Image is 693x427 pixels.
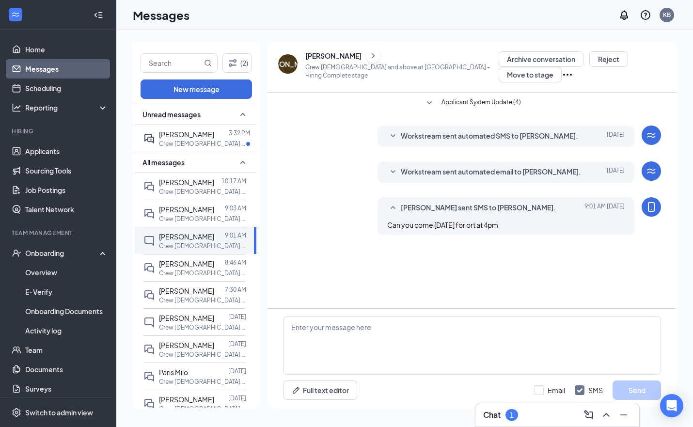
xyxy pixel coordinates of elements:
[283,380,357,400] button: Full text editorPen
[225,285,246,294] p: 7:30 AM
[159,296,246,304] p: Crew [DEMOGRAPHIC_DATA] and above at [STREET_ADDRESS]
[159,215,246,223] p: Crew [DEMOGRAPHIC_DATA] and above at [STREET_ADDRESS]
[607,130,625,142] span: [DATE]
[225,258,246,267] p: 8:46 AM
[143,344,155,355] svg: DoubleChat
[159,378,246,386] p: Crew [DEMOGRAPHIC_DATA] and above at [STREET_ADDRESS]
[305,51,362,61] div: [PERSON_NAME]
[143,133,155,144] svg: ActiveDoubleChat
[159,350,246,359] p: Crew [DEMOGRAPHIC_DATA] and above at [STREET_ADDRESS]
[260,59,316,69] div: [PERSON_NAME]
[618,409,630,421] svg: Minimize
[159,341,214,349] span: [PERSON_NAME]
[228,340,246,348] p: [DATE]
[646,129,657,141] svg: WorkstreamLogo
[225,204,246,212] p: 9:03 AM
[159,242,246,250] p: Crew [DEMOGRAPHIC_DATA] and above at [STREET_ADDRESS]
[229,129,250,137] p: 3:32 PM
[387,130,399,142] svg: SmallChevronDown
[94,10,103,20] svg: Collapse
[25,301,108,321] a: Onboarding Documents
[143,316,155,328] svg: ChatInactive
[204,59,212,67] svg: MagnifyingGlass
[618,9,630,21] svg: Notifications
[581,407,597,423] button: ComposeMessage
[646,165,657,177] svg: WorkstreamLogo
[640,9,651,21] svg: QuestionInfo
[133,7,189,23] h1: Messages
[25,321,108,340] a: Activity log
[368,50,378,62] svg: ChevronRight
[401,202,556,214] span: [PERSON_NAME] sent SMS to [PERSON_NAME].
[159,395,214,404] span: [PERSON_NAME]
[12,408,21,417] svg: Settings
[25,282,108,301] a: E-Verify
[237,157,249,168] svg: SmallChevronUp
[25,408,93,417] div: Switch to admin view
[25,180,108,200] a: Job Postings
[25,379,108,398] a: Surveys
[221,177,246,185] p: 10:17 AM
[441,97,521,109] span: Applicant System Update (4)
[159,259,214,268] span: [PERSON_NAME]
[646,201,657,213] svg: MobileSms
[25,40,108,59] a: Home
[159,269,246,277] p: Crew [DEMOGRAPHIC_DATA] and above at [STREET_ADDRESS]
[142,158,185,167] span: All messages
[616,407,631,423] button: Minimize
[159,188,246,196] p: Crew [DEMOGRAPHIC_DATA] and above at [STREET_ADDRESS]
[499,51,583,67] button: Archive conversation
[25,79,108,98] a: Scheduling
[401,130,578,142] span: Workstream sent automated SMS to [PERSON_NAME].
[228,394,246,402] p: [DATE]
[222,53,252,73] button: Filter (2)
[225,231,246,239] p: 9:01 AM
[499,67,562,82] button: Move to stage
[613,380,661,400] button: Send
[510,411,514,419] div: 1
[598,407,614,423] button: ChevronUp
[25,161,108,180] a: Sourcing Tools
[237,109,249,120] svg: SmallChevronUp
[387,202,399,214] svg: SmallChevronUp
[25,340,108,360] a: Team
[25,200,108,219] a: Talent Network
[159,323,246,332] p: Crew [DEMOGRAPHIC_DATA] and above at [STREET_ADDRESS]
[600,409,612,421] svg: ChevronUp
[387,166,399,178] svg: SmallChevronDown
[227,57,238,69] svg: Filter
[607,166,625,178] span: [DATE]
[25,59,108,79] a: Messages
[11,10,20,19] svg: WorkstreamLogo
[141,54,202,72] input: Search
[25,103,109,112] div: Reporting
[159,178,214,187] span: [PERSON_NAME]
[305,63,499,79] p: Crew [DEMOGRAPHIC_DATA] and above at [GEOGRAPHIC_DATA] - Hiring Complete stage
[159,368,188,377] span: Paris Milo
[12,229,106,237] div: Team Management
[387,221,498,229] span: Can you come [DATE] for ort at 4pm
[143,398,155,410] svg: DoubleChat
[159,314,214,322] span: [PERSON_NAME]
[159,286,214,295] span: [PERSON_NAME]
[12,248,21,258] svg: UserCheck
[25,248,100,258] div: Onboarding
[159,232,214,241] span: [PERSON_NAME]
[12,103,21,112] svg: Analysis
[143,371,155,382] svg: DoubleChat
[228,313,246,321] p: [DATE]
[291,385,301,395] svg: Pen
[589,51,628,67] button: Reject
[25,142,108,161] a: Applicants
[141,79,252,99] button: New message
[401,166,581,178] span: Workstream sent automated email to [PERSON_NAME].
[143,208,155,220] svg: DoubleChat
[159,130,214,139] span: [PERSON_NAME]
[143,289,155,301] svg: DoubleChat
[143,181,155,192] svg: DoubleChat
[663,11,671,19] div: KB
[159,205,214,214] span: [PERSON_NAME]
[143,235,155,247] svg: ChatInactive
[228,367,246,375] p: [DATE]
[143,262,155,274] svg: DoubleChat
